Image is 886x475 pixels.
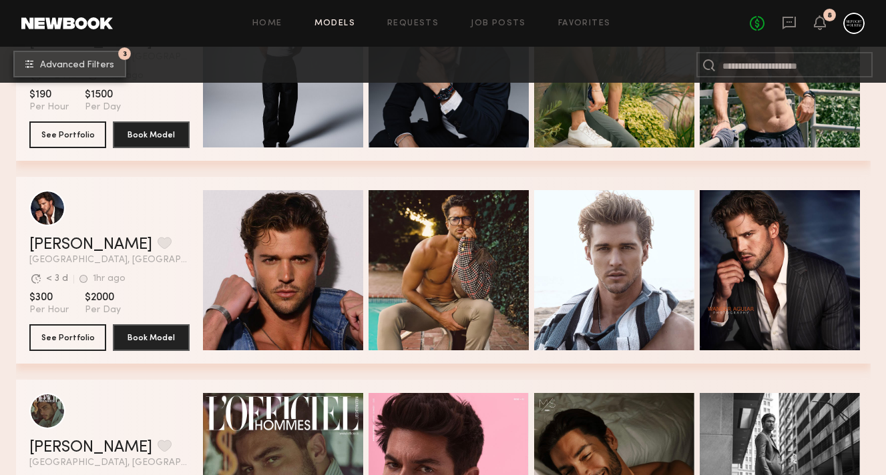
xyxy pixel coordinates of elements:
button: Book Model [113,121,190,148]
a: Requests [387,19,439,28]
button: See Portfolio [29,324,106,351]
div: 1hr ago [93,274,126,284]
span: [GEOGRAPHIC_DATA], [GEOGRAPHIC_DATA] [29,256,190,265]
span: Advanced Filters [40,61,114,70]
span: $300 [29,291,69,304]
span: Per Hour [29,101,69,113]
div: 8 [827,12,832,19]
span: [GEOGRAPHIC_DATA], [GEOGRAPHIC_DATA] [29,458,190,468]
button: 3Advanced Filters [13,51,126,77]
a: Home [252,19,282,28]
a: Models [314,19,355,28]
span: $2000 [85,291,121,304]
span: $1500 [85,88,121,101]
a: [PERSON_NAME] [29,440,152,456]
span: Per Day [85,101,121,113]
span: 3 [123,51,127,57]
span: Per Hour [29,304,69,316]
button: See Portfolio [29,121,106,148]
a: [PERSON_NAME] [29,237,152,253]
span: Per Day [85,304,121,316]
a: Favorites [558,19,611,28]
button: Book Model [113,324,190,351]
span: $190 [29,88,69,101]
a: Job Posts [471,19,526,28]
div: < 3 d [46,274,68,284]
